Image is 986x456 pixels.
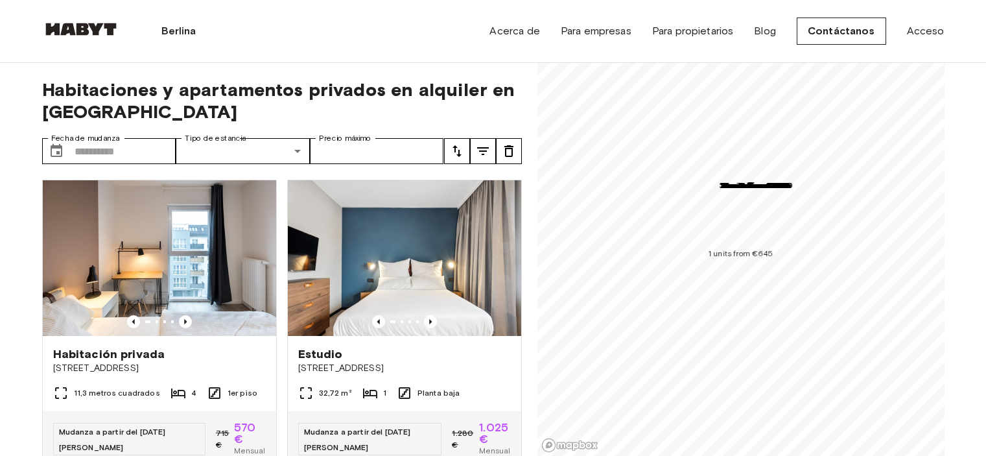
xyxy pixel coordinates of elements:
font: 1er piso [228,388,257,398]
button: melodía [496,138,522,164]
span: 2 units from €1025 [721,180,791,190]
span: 1 units from €495 [723,180,788,190]
font: Acerca de [489,25,539,37]
font: Contáctanos [808,25,875,37]
font: Fecha de mudanza [51,134,119,143]
a: Para empresas [561,23,631,39]
div: Map marker [709,247,773,260]
font: 570 € [234,420,255,446]
a: Contáctanos [797,18,886,45]
font: Mudanza a partir del [DATE][PERSON_NAME] [59,427,166,452]
button: Imagen anterior [372,315,385,328]
button: Elija fecha [43,138,69,164]
font: 11,3 [74,388,88,398]
a: Mapbox logo [541,438,598,453]
font: Estudio [298,347,343,361]
font: Habitación privada [53,347,165,361]
font: 715 € [216,428,229,450]
button: melodía [444,138,470,164]
font: Para empresas [561,25,631,37]
div: Map marker [719,179,793,192]
font: Mensual [234,446,265,455]
div: Map marker [723,179,788,192]
font: Planta baja [417,388,460,398]
a: Blog [754,23,776,39]
img: Imagen de marketing de la unidad DE-01-12-003-01Q [43,180,276,336]
a: Para propietarios [652,23,734,39]
span: 35 units from €580 [719,180,793,190]
span: 1 units from €1025 [722,180,790,190]
font: 1.025 € [479,420,508,446]
img: Imagen de marketing de la unidad DE-01-481-006-01 [288,180,521,336]
button: melodía [470,138,496,164]
font: Mensual [479,446,510,455]
font: Precio máximo [319,134,371,143]
div: Map marker [722,179,790,192]
font: [STREET_ADDRESS] [53,363,139,374]
span: 5 units from €1085 [720,180,792,190]
span: 1 units from €645 [709,248,773,258]
font: 32,72 [319,388,340,398]
font: Habitaciones y apartamentos privados en alquiler en [GEOGRAPHIC_DATA] [42,78,515,123]
font: Blog [754,25,776,37]
font: m² [341,388,351,398]
a: Acceso [907,23,945,39]
font: Para propietarios [652,25,734,37]
font: 4 [191,388,196,398]
font: Tipo de estancia [185,134,246,143]
font: Acceso [907,25,945,37]
button: Imagen anterior [127,315,140,328]
font: 1.280 € [452,428,473,450]
button: Imagen anterior [179,315,192,328]
font: Mudanza a partir del [DATE][PERSON_NAME] [304,427,411,452]
font: [STREET_ADDRESS] [298,363,384,374]
div: Map marker [721,179,791,192]
div: Map marker [720,179,792,192]
font: metros cuadrados [89,388,159,398]
div: Map marker [723,179,788,192]
button: Imagen anterior [424,315,437,328]
a: Acerca de [489,23,539,39]
font: 1 [383,388,386,398]
img: Habyt [42,23,120,36]
font: Berlina [161,25,196,37]
span: 1 units from €485 [723,180,788,190]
